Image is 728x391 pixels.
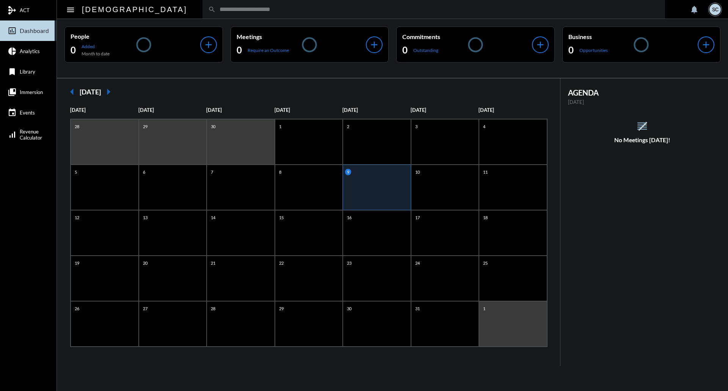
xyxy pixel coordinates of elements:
[209,123,217,130] p: 30
[345,214,353,221] p: 16
[209,305,217,312] p: 28
[411,107,479,113] p: [DATE]
[277,260,286,266] p: 22
[481,305,487,312] p: 1
[209,260,217,266] p: 21
[208,6,216,13] mat-icon: search
[20,89,43,95] span: Immersion
[73,260,81,266] p: 19
[20,110,35,116] span: Events
[20,48,40,54] span: Analytics
[63,2,78,17] button: Toggle sidenav
[342,107,411,113] p: [DATE]
[20,129,42,141] span: Revenue Calculator
[101,84,116,99] mat-icon: arrow_right
[277,123,283,130] p: 1
[481,123,487,130] p: 4
[8,108,17,117] mat-icon: event
[413,169,422,175] p: 10
[275,107,343,113] p: [DATE]
[413,123,419,130] p: 3
[20,27,49,34] span: Dashboard
[568,99,717,105] p: [DATE]
[80,88,101,96] h2: [DATE]
[560,137,725,143] h5: No Meetings [DATE]!
[8,130,17,139] mat-icon: signal_cellular_alt
[73,169,79,175] p: 5
[138,107,207,113] p: [DATE]
[8,47,17,56] mat-icon: pie_chart
[206,107,275,113] p: [DATE]
[141,305,149,312] p: 27
[277,214,286,221] p: 15
[8,26,17,35] mat-icon: insert_chart_outlined
[481,169,490,175] p: 11
[64,84,80,99] mat-icon: arrow_left
[209,169,215,175] p: 7
[70,107,138,113] p: [DATE]
[141,214,149,221] p: 13
[481,214,490,221] p: 18
[345,305,353,312] p: 30
[709,4,721,15] div: SC
[277,305,286,312] p: 29
[8,88,17,97] mat-icon: collections_bookmark
[73,214,81,221] p: 12
[82,3,187,16] h2: [DEMOGRAPHIC_DATA]
[66,5,75,14] mat-icon: Side nav toggle icon
[209,214,217,221] p: 14
[20,69,35,75] span: Library
[73,305,81,312] p: 26
[345,123,351,130] p: 2
[413,305,422,312] p: 31
[141,260,149,266] p: 20
[479,107,547,113] p: [DATE]
[413,214,422,221] p: 17
[481,260,490,266] p: 25
[568,88,717,97] h2: AGENDA
[8,6,17,15] mat-icon: mediation
[141,169,147,175] p: 6
[345,260,353,266] p: 23
[141,123,149,130] p: 29
[413,260,422,266] p: 24
[73,123,81,130] p: 28
[20,7,30,13] span: ACT
[636,120,648,132] mat-icon: reorder
[690,5,699,14] mat-icon: notifications
[345,169,351,175] p: 9
[8,67,17,76] mat-icon: bookmark
[277,169,283,175] p: 8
